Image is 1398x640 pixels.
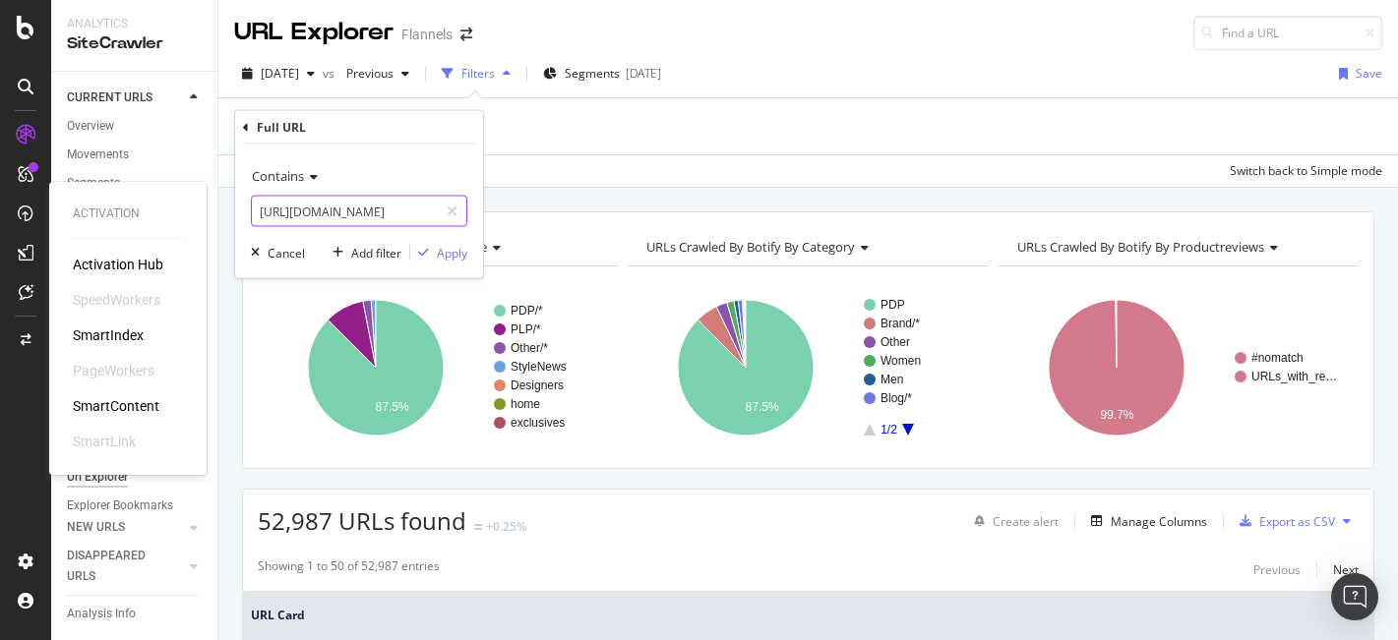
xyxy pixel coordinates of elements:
button: Filters [434,58,518,89]
text: home [511,397,540,411]
button: Create alert [966,505,1059,537]
h4: URLs Crawled By Botify By productreviews [1013,231,1341,262]
span: Contains [252,167,304,185]
div: Full URL [257,119,306,136]
div: DISAPPEARED URLS [67,546,166,587]
div: Analysis Info [67,604,136,624]
div: Cancel [268,244,305,261]
span: 2025 Aug. 9th [261,65,299,82]
div: Analytics [67,16,202,32]
button: [DATE] [234,58,323,89]
span: URLs Crawled By Botify By category [646,238,855,256]
button: Export as CSV [1232,505,1335,537]
div: Activation [73,205,183,222]
div: Showing 1 to 50 of 52,987 entries [258,557,440,581]
h4: URLs Crawled By Botify By category [642,231,970,262]
span: vs [323,65,338,82]
button: Segments[DATE] [535,58,669,89]
a: SmartContent [73,396,159,416]
text: 87.5% [746,400,779,414]
button: Apply [410,243,467,262]
div: Switch back to Simple mode [1230,162,1382,179]
text: exclusives [511,416,565,430]
text: 87.5% [376,400,409,414]
div: SmartLink [73,432,136,451]
text: URLs_with_re… [1251,370,1337,383]
div: Segments [67,173,120,194]
text: 99.7% [1100,408,1133,422]
button: Save [1331,58,1382,89]
img: Equal [474,524,482,530]
div: Apply [437,244,467,261]
div: Export as CSV [1259,513,1335,530]
text: 1/2 [881,423,897,436]
a: Analysis Info [67,604,204,624]
div: Create alert [993,513,1059,530]
div: +0.25% [486,518,526,535]
div: Overview [67,116,114,137]
div: PageWorkers [73,361,154,380]
div: Add filter [351,244,401,261]
text: Designers [511,378,564,392]
a: Segments [67,173,204,194]
div: A chart. [258,282,618,453]
div: Url Explorer [67,467,128,488]
div: CURRENT URLS [67,87,152,108]
svg: A chart. [999,282,1359,453]
text: Other [881,335,910,349]
div: URL Explorer [234,16,394,49]
span: URLs Crawled By Botify By productreviews [1017,238,1264,256]
div: Manage Columns [1111,513,1207,530]
a: Overview [67,116,204,137]
text: PDP [881,298,905,312]
a: Activation Hub [73,255,163,274]
div: Filters [461,65,495,82]
svg: A chart. [628,282,988,453]
a: CURRENT URLS [67,87,184,108]
div: Open Intercom Messenger [1331,573,1378,620]
div: Explorer Bookmarks [67,495,173,516]
text: #nomatch [1251,351,1304,365]
span: Segments [565,65,620,82]
div: arrow-right-arrow-left [460,28,472,41]
a: Movements [67,145,204,165]
text: Women [881,354,921,368]
div: Previous [1253,561,1301,578]
div: SiteCrawler [67,32,202,55]
text: Men [881,373,903,386]
button: Next [1333,557,1359,581]
text: StyleNews [511,360,567,374]
span: Previous [338,65,394,82]
span: 52,987 URLs found [258,504,466,537]
text: Brand/* [881,317,920,330]
button: Cancel [243,243,305,262]
a: NEW URLS [67,517,184,538]
input: Find a URL [1193,16,1382,50]
div: Save [1356,65,1382,82]
div: SpeedWorkers [73,290,160,310]
text: Other/* [511,341,548,355]
div: Movements [67,145,129,165]
a: SmartIndex [73,325,144,345]
a: Url Explorer [67,467,204,488]
div: Flannels [401,25,453,44]
div: NEW URLS [67,517,125,538]
a: DISAPPEARED URLS [67,546,184,587]
button: Switch back to Simple mode [1222,155,1382,187]
text: PLP/* [511,322,541,336]
div: Next [1333,561,1359,578]
button: Previous [1253,557,1301,581]
button: Manage Columns [1083,509,1207,533]
text: PDP/* [511,304,543,318]
button: Add filter [325,243,401,262]
span: URL Card [251,607,1351,624]
div: [DATE] [626,65,661,82]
